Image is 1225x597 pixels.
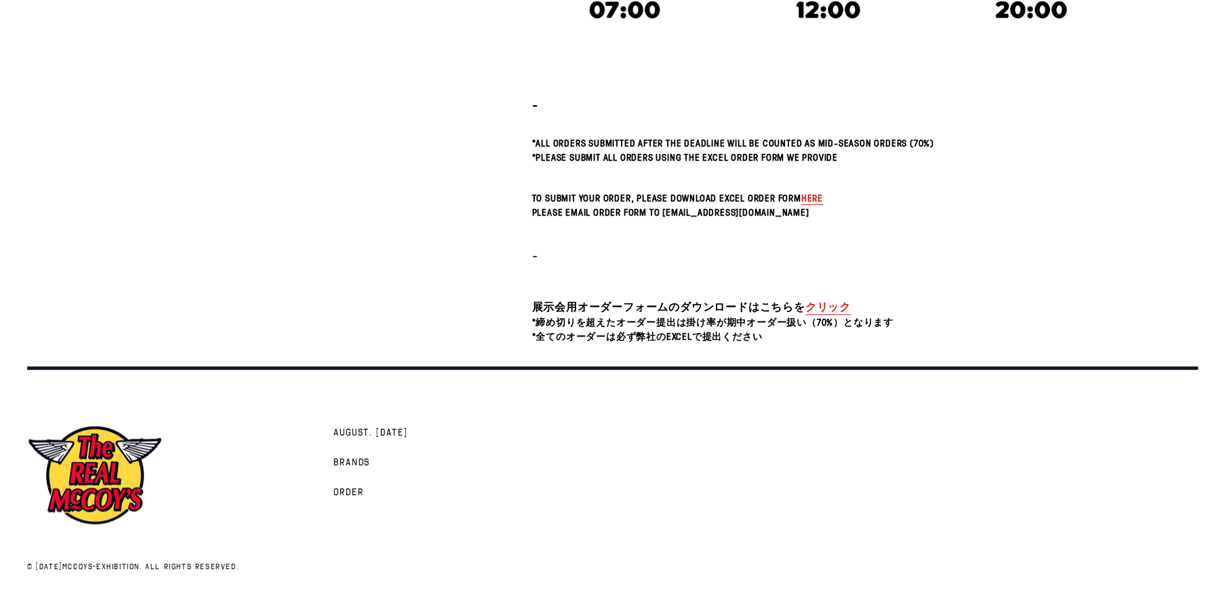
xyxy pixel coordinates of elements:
[531,136,933,149] span: *All orders submitted after the deadline will be counted as Mid-Season Orders (70%)
[531,151,837,163] span: *Please submit all orders using the Excel Order Form we provide
[801,191,823,204] span: here
[531,299,805,314] span: 展示会用オーダーフォームのダウンロードはこちらを
[805,299,851,315] a: クリック
[327,417,415,447] a: AUGUST. [DATE]
[327,477,371,507] a: Order
[801,191,823,205] a: here
[334,486,364,500] span: Order
[62,562,140,571] a: mccoys-exhibition
[27,561,586,573] p: © [DATE] . All rights reserved.
[27,424,163,526] img: mccoys-exhibition
[531,330,762,343] span: *全てのオーダーは必ず弊社のExcelで提出ください
[531,315,893,328] span: *締め切りを超えたオーダー提出は掛け率が期中オーダー扱い（70%）となります
[327,447,378,477] a: Brands
[531,247,538,263] span: -
[531,191,801,204] span: To submit your order, please download Excel Order Form
[531,206,809,218] span: Please email Order Form to [EMAIL_ADDRESS][DOMAIN_NAME]
[334,457,371,470] span: Brands
[531,96,538,113] strong: -
[334,427,408,440] span: AUGUST. [DATE]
